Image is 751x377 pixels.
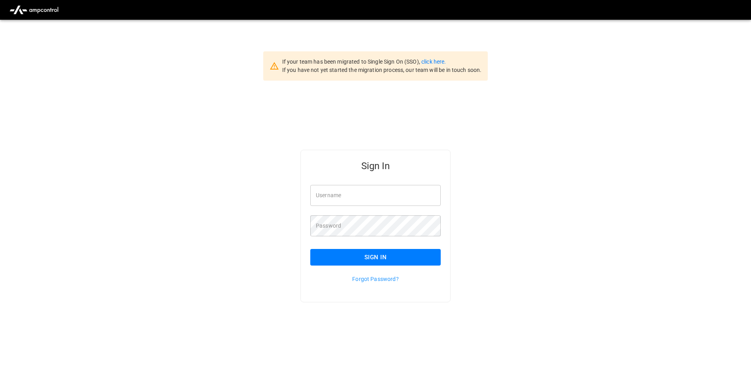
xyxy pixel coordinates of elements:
[282,58,421,65] span: If your team has been migrated to Single Sign On (SSO),
[6,2,62,17] img: ampcontrol.io logo
[282,67,482,73] span: If you have not yet started the migration process, our team will be in touch soon.
[310,275,441,283] p: Forgot Password?
[310,160,441,172] h5: Sign In
[421,58,446,65] a: click here.
[310,249,441,266] button: Sign In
